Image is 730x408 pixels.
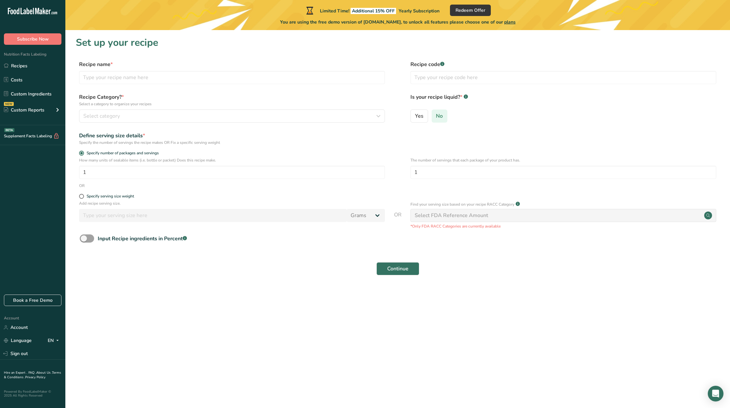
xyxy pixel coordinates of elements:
[79,157,385,163] p: How many units of sealable items (i.e. bottle or packet) Does this recipe make.
[410,223,716,229] p: *Only FDA RACC Categories are currently available
[4,335,32,346] a: Language
[4,370,61,380] a: Terms & Conditions .
[410,60,716,68] label: Recipe code
[4,370,27,375] a: Hire an Expert .
[410,93,716,107] label: Is your recipe liquid?
[79,183,85,189] div: OR
[79,93,385,107] label: Recipe Category?
[4,390,61,398] div: Powered By FoodLabelMaker © 2025 All Rights Reserved
[84,151,159,156] span: Specify number of packages and servings
[17,36,49,42] span: Subscribe Now
[415,212,488,219] div: Select FDA Reference Amount
[436,113,443,119] span: No
[76,35,720,50] h1: Set up your recipe
[83,112,120,120] span: Select category
[98,235,187,243] div: Input Recipe ingredients in Percent
[4,295,61,306] a: Book a Free Demo
[36,370,52,375] a: About Us .
[456,7,485,14] span: Redeem Offer
[376,262,419,275] button: Continue
[4,33,61,45] button: Subscribe Now
[79,71,385,84] input: Type your recipe name here
[410,157,716,163] p: The number of servings that each package of your product has.
[450,5,491,16] button: Redeem Offer
[79,60,385,68] label: Recipe name
[708,386,723,401] div: Open Intercom Messenger
[410,71,716,84] input: Type your recipe code here
[79,132,385,140] div: Define serving size details
[79,209,347,222] input: Type your serving size here
[410,201,514,207] p: Find your serving size based on your recipe RACC Category
[305,7,440,14] div: Limited Time!
[48,337,61,345] div: EN
[4,128,14,132] div: BETA
[79,101,385,107] p: Select a category to organize your recipes
[87,194,134,199] div: Specify serving size weight
[28,370,36,375] a: FAQ .
[387,265,408,273] span: Continue
[415,113,423,119] span: Yes
[4,102,14,106] div: NEW
[79,110,385,123] button: Select category
[351,8,396,14] span: Additional 15% OFF
[79,140,385,145] div: Specify the number of servings the recipe makes OR Fix a specific serving weight
[504,19,516,25] span: plans
[394,211,402,229] span: OR
[79,200,385,206] p: Add recipe serving size.
[25,375,45,380] a: Privacy Policy
[4,107,44,113] div: Custom Reports
[280,19,516,25] span: You are using the free demo version of [DOMAIN_NAME], to unlock all features please choose one of...
[399,8,440,14] span: Yearly Subscription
